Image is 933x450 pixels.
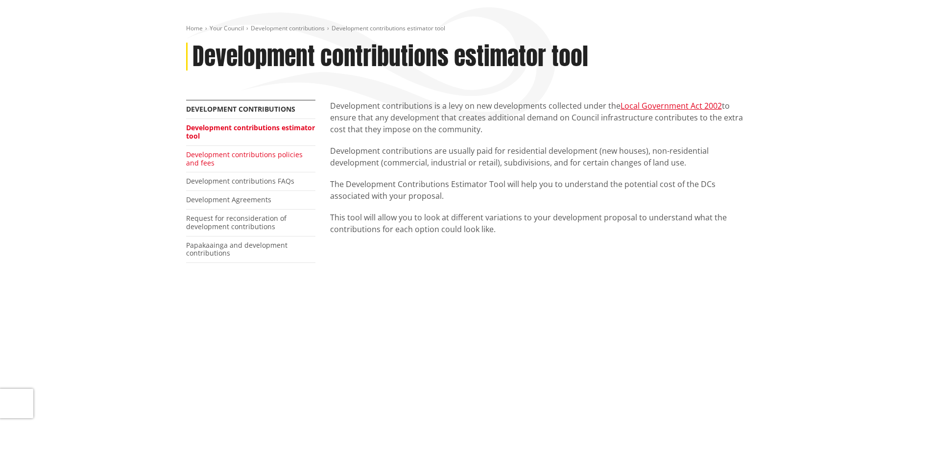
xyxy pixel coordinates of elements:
[192,43,588,71] h1: Development contributions estimator tool
[186,24,747,33] nav: breadcrumb
[186,24,203,32] a: Home
[186,123,315,141] a: Development contributions estimator tool
[888,409,923,444] iframe: Messenger Launcher
[332,24,445,32] span: Development contributions estimator tool
[330,145,747,168] p: Development contributions are usually paid for residential development (new houses), non-resident...
[186,150,303,167] a: Development contributions policies and fees
[621,100,722,111] a: Local Government Act 2002
[210,24,244,32] a: Your Council
[251,24,325,32] a: Development contributions
[330,100,747,135] p: Development contributions is a levy on new developments collected under the to ensure that any de...
[330,212,747,235] p: This tool will allow you to look at different variations to your development proposal to understa...
[186,176,294,186] a: Development contributions FAQs
[186,213,287,231] a: Request for reconsideration of development contributions
[186,240,287,258] a: Papakaainga and development contributions
[330,178,747,202] p: The Development Contributions Estimator Tool will help you to understand the potential cost of th...
[186,104,295,114] a: Development contributions
[186,195,271,204] a: Development Agreements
